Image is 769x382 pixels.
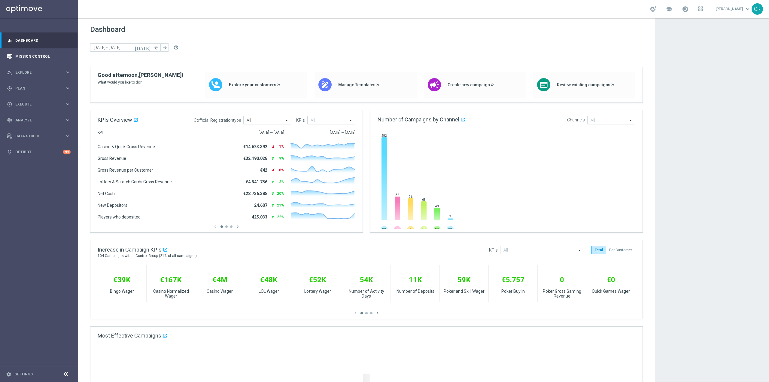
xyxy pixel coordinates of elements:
button: person_search Explore keyboard_arrow_right [7,70,71,75]
button: lightbulb Optibot +10 [7,150,71,154]
div: Analyze [7,118,65,123]
i: keyboard_arrow_right [65,69,71,75]
div: Plan [7,86,65,91]
i: play_circle_outline [7,102,12,107]
span: keyboard_arrow_down [744,6,751,12]
div: Explore [7,70,65,75]
button: track_changes Analyze keyboard_arrow_right [7,118,71,123]
button: equalizer Dashboard [7,38,71,43]
span: Explore [15,71,65,74]
a: Optibot [15,144,63,160]
span: Analyze [15,118,65,122]
i: person_search [7,70,12,75]
div: Data Studio [7,133,65,139]
i: keyboard_arrow_right [65,85,71,91]
div: Execute [7,102,65,107]
i: settings [6,371,11,377]
a: Dashboard [15,32,71,48]
div: Optibot [7,144,71,160]
span: Plan [15,87,65,90]
div: CR [752,3,763,15]
span: Data Studio [15,134,65,138]
i: track_changes [7,118,12,123]
a: Mission Control [15,48,71,64]
a: Settings [14,372,33,376]
span: school [666,6,672,12]
a: [PERSON_NAME]keyboard_arrow_down [715,5,752,14]
div: +10 [63,150,71,154]
div: Dashboard [7,32,71,48]
button: Data Studio keyboard_arrow_right [7,134,71,139]
i: keyboard_arrow_right [65,117,71,123]
i: lightbulb [7,149,12,155]
button: Mission Control [7,54,71,59]
i: equalizer [7,38,12,43]
i: keyboard_arrow_right [65,101,71,107]
i: keyboard_arrow_right [65,133,71,139]
button: gps_fixed Plan keyboard_arrow_right [7,86,71,91]
i: gps_fixed [7,86,12,91]
div: Mission Control [7,48,71,64]
button: play_circle_outline Execute keyboard_arrow_right [7,102,71,107]
span: Execute [15,102,65,106]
